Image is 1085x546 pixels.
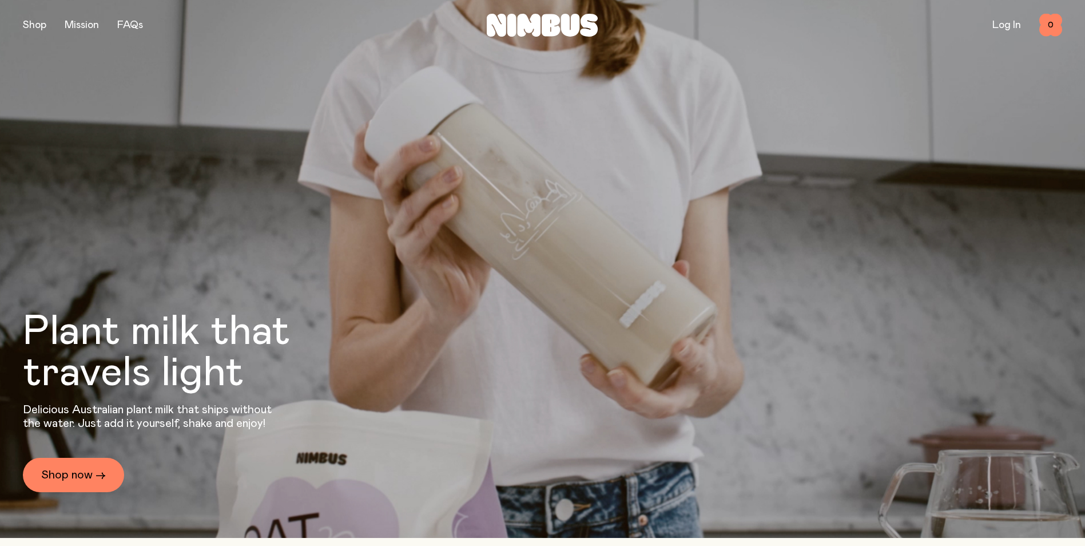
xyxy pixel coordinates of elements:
[23,311,352,394] h1: Plant milk that travels light
[23,403,279,430] p: Delicious Australian plant milk that ships without the water. Just add it yourself, shake and enjoy!
[65,20,99,30] a: Mission
[992,20,1021,30] a: Log In
[117,20,143,30] a: FAQs
[23,458,124,492] a: Shop now →
[1039,14,1062,37] button: 0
